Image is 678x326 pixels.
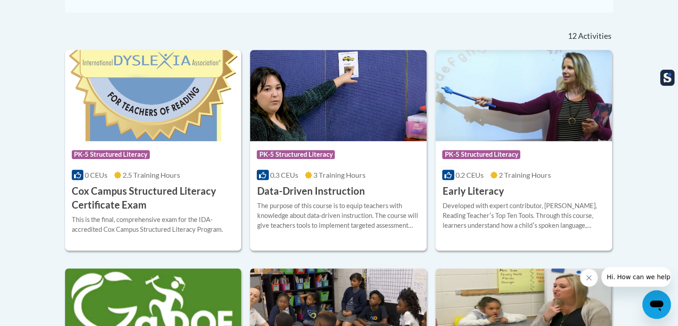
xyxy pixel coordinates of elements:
[442,150,520,159] span: PK-5 Structured Literacy
[270,171,298,179] span: 0.3 CEUs
[257,150,335,159] span: PK-5 Structured Literacy
[578,31,612,41] span: Activities
[257,201,420,230] div: The purpose of this course is to equip teachers with knowledge about data-driven instruction. The...
[456,171,484,179] span: 0.2 CEUs
[580,269,598,287] iframe: Close message
[65,50,242,250] a: Course LogoPK-5 Structured Literacy0 CEUs2.5 Training Hours Cox Campus Structured Literacy Certif...
[436,50,612,141] img: Course Logo
[642,290,671,319] iframe: Button to launch messaging window
[567,31,576,41] span: 12
[5,6,72,13] span: Hi. How can we help?
[72,215,235,234] div: This is the final, comprehensive exam for the IDA-accredited Cox Campus Structured Literacy Program.
[442,201,605,230] div: Developed with expert contributor, [PERSON_NAME], Reading Teacherʹs Top Ten Tools. Through this c...
[72,184,235,212] h3: Cox Campus Structured Literacy Certificate Exam
[313,171,366,179] span: 3 Training Hours
[250,50,427,250] a: Course LogoPK-5 Structured Literacy0.3 CEUs3 Training Hours Data-Driven InstructionThe purpose of...
[499,171,551,179] span: 2 Training Hours
[442,184,504,198] h3: Early Literacy
[601,267,671,287] iframe: Message from company
[257,184,365,198] h3: Data-Driven Instruction
[250,50,427,141] img: Course Logo
[65,50,242,141] img: Course Logo
[72,150,150,159] span: PK-5 Structured Literacy
[85,171,107,179] span: 0 CEUs
[123,171,180,179] span: 2.5 Training Hours
[436,50,612,250] a: Course LogoPK-5 Structured Literacy0.2 CEUs2 Training Hours Early LiteracyDeveloped with expert c...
